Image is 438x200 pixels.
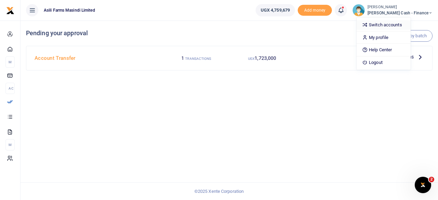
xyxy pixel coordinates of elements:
span: 1,723,000 [255,55,276,61]
a: UGX 4,759,679 [256,4,295,16]
span: Add money [298,5,332,16]
li: M [5,56,15,68]
a: Switch accounts [357,20,411,30]
span: Asili Farms Masindi Limited [41,7,98,13]
a: logo-small logo-large logo-large [6,8,14,13]
a: View by batch [394,30,433,42]
a: profile-user [PERSON_NAME] [PERSON_NAME] Cash - Finance [352,4,433,16]
span: 1 [181,55,184,61]
small: UGX [248,57,255,61]
img: profile-user [352,4,365,16]
span: UGX 4,759,679 [261,7,290,14]
a: Help Center [357,45,411,55]
li: Toup your wallet [298,5,332,16]
h4: Pending your approval [26,29,433,37]
li: Wallet ballance [253,4,298,16]
li: Ac [5,83,15,94]
small: [PERSON_NAME] [368,4,433,10]
span: 2 [429,177,434,182]
iframe: Intercom live chat [415,177,431,193]
img: logo-small [6,6,14,15]
a: My profile [357,33,411,42]
a: Logout [357,58,411,67]
h4: Account Transfer [35,54,161,62]
small: TRANSACTIONS [185,57,211,61]
li: M [5,139,15,150]
span: [PERSON_NAME] Cash - Finance [368,10,433,16]
a: Add money [298,7,332,12]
